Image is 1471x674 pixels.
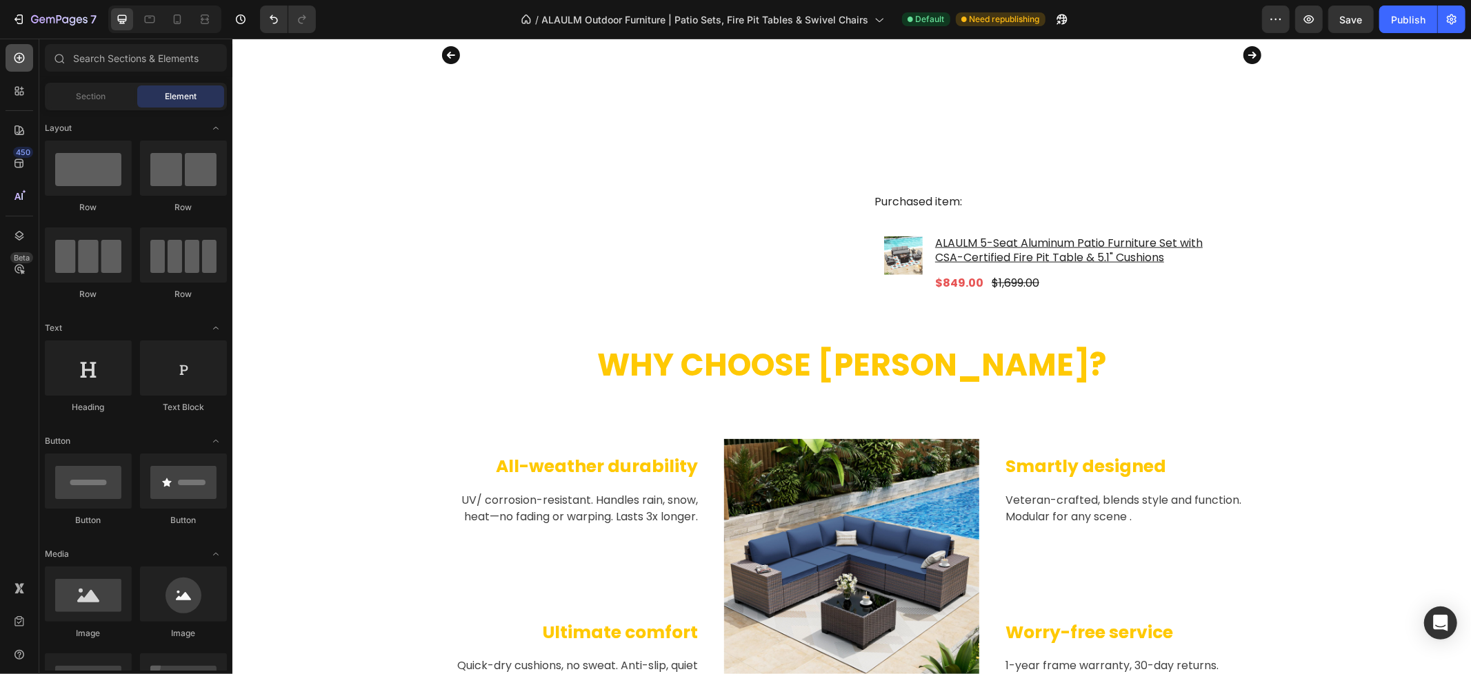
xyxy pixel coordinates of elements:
[45,322,62,334] span: Text
[206,416,467,441] h2: All-weather durability
[232,39,1471,674] iframe: Design area
[45,44,227,72] input: Search Sections & Elements
[207,619,466,668] p: Quick-dry cushions, no sweat. Anti-slip, quiet feet protect floors.​
[1379,6,1437,33] button: Publish
[45,514,132,527] div: Button
[140,627,227,640] div: Image
[916,13,945,25] span: Default
[1391,12,1425,27] div: Publish
[773,453,1032,503] p: Veteran-crafted, blends style and function. Modular for any scene .​
[260,6,316,33] div: Undo/Redo
[642,154,999,174] p: Purchased item:
[205,317,227,339] span: Toggle open
[542,12,869,27] span: ALAULM Outdoor Furniture | Patio Sets, Fire Pit Tables & Swivel Chairs
[772,582,1033,607] h2: Worry-free service
[1009,6,1031,28] button: Carousel Next Arrow
[77,90,106,103] span: Section
[165,90,197,103] span: Element
[970,13,1040,25] span: Need republishing
[207,453,466,503] p: UV/ corrosion-resistant. Handles rain, snow, heat—no fading or warping. Lasts 3x longer.​
[1424,606,1457,640] div: Open Intercom Messenger
[701,235,752,254] div: $849.00
[140,201,227,214] div: Row
[45,122,72,134] span: Layout
[1328,6,1374,33] button: Save
[492,400,747,655] img: Alt Image
[140,401,227,413] div: Text Block
[45,288,132,300] div: Row
[536,12,539,27] span: /
[206,307,1033,347] h2: WHY CHOOSE [PERSON_NAME]?
[205,430,227,452] span: Toggle open
[13,147,33,158] div: 450
[140,288,227,300] div: Row
[205,543,227,565] span: Toggle open
[758,234,808,256] div: $1,699.00
[45,201,132,214] div: Row
[45,401,132,413] div: Heading
[773,619,1032,635] p: 1-year frame warranty, 30-day returns.
[205,117,227,139] span: Toggle open
[90,11,97,28] p: 7
[6,6,103,33] button: 7
[10,252,33,263] div: Beta
[206,582,467,607] h2: Ultimate comfort
[772,416,1033,441] h2: Smartly designed
[701,196,989,228] h1: ALAULM 5-Seat Aluminum Patio Furniture Set with CSA-Certified Fire Pit Table & 5.1" Cushions
[1340,14,1363,25] span: Save
[45,435,70,447] span: Button
[45,627,132,640] div: Image
[140,514,227,527] div: Button
[45,548,69,560] span: Media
